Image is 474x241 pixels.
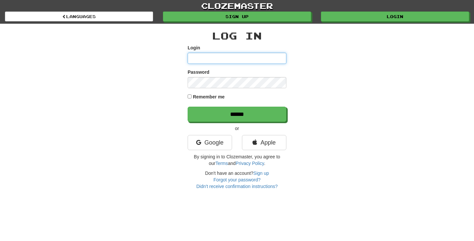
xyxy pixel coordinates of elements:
[242,135,286,150] a: Apple
[5,12,153,21] a: Languages
[196,184,277,189] a: Didn't receive confirmation instructions?
[188,125,286,132] p: or
[253,171,269,176] a: Sign up
[188,69,209,75] label: Password
[213,177,260,182] a: Forgot your password?
[193,94,225,100] label: Remember me
[188,170,286,190] div: Don't have an account?
[236,161,264,166] a: Privacy Policy
[188,44,200,51] label: Login
[163,12,311,21] a: Sign up
[321,12,469,21] a: Login
[188,153,286,167] p: By signing in to Clozemaster, you agree to our and .
[188,135,232,150] a: Google
[215,161,228,166] a: Terms
[188,30,286,41] h2: Log In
